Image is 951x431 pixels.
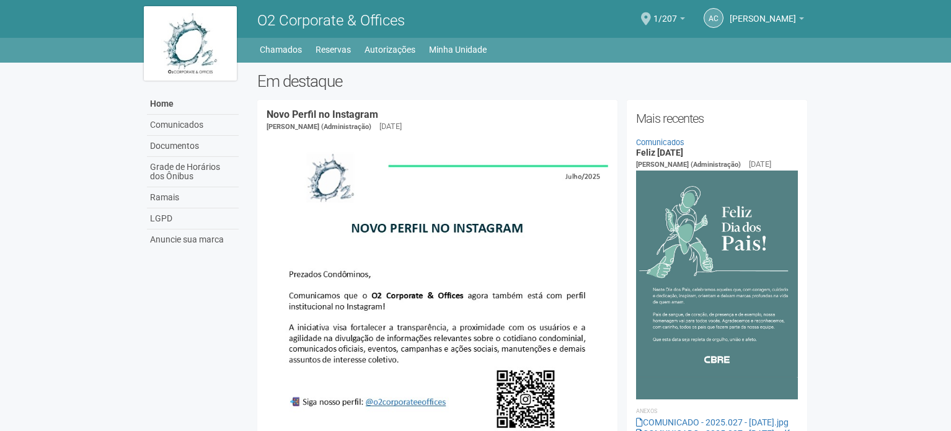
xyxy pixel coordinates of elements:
[147,208,239,229] a: LGPD
[636,161,741,169] span: [PERSON_NAME] (Administração)
[147,229,239,250] a: Anuncie sua marca
[429,41,487,58] a: Minha Unidade
[749,159,771,170] div: [DATE]
[144,6,237,81] img: logo.jpg
[636,406,798,417] li: Anexos
[147,94,239,115] a: Home
[147,157,239,187] a: Grade de Horários dos Ônibus
[267,109,378,120] a: Novo Perfil no Instagram
[147,115,239,136] a: Comunicados
[379,121,402,132] div: [DATE]
[147,187,239,208] a: Ramais
[636,109,798,128] h2: Mais recentes
[365,41,415,58] a: Autorizações
[636,417,789,427] a: COMUNICADO - 2025.027 - [DATE].jpg
[730,2,796,24] span: Andréa Cunha
[636,148,683,158] a: Feliz [DATE]
[316,41,351,58] a: Reservas
[147,136,239,157] a: Documentos
[260,41,302,58] a: Chamados
[704,8,723,28] a: AC
[267,123,371,131] span: [PERSON_NAME] (Administração)
[653,16,685,25] a: 1/207
[636,138,684,147] a: Comunicados
[653,2,677,24] span: 1/207
[636,171,798,399] img: COMUNICADO%20-%202025.027%20-%20Dia%20dos%20Pais.jpg
[730,16,804,25] a: [PERSON_NAME]
[257,72,807,91] h2: Em destaque
[257,12,405,29] span: O2 Corporate & Offices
